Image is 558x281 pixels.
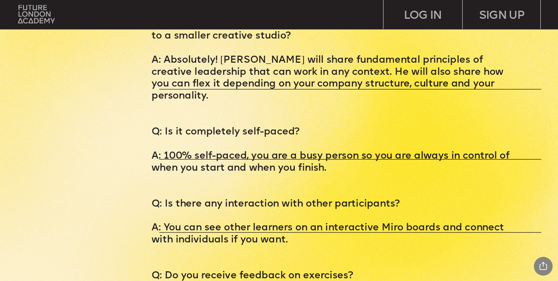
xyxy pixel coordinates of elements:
p: Q: Is it completely self-paced? [152,126,518,138]
p: A: 100% self-paced, you are a busy person so you are always in control of when you start and when... [152,151,518,175]
img: upload-bfdffa89-fac7-4f57-a443-c7c39906ba42.png [18,5,55,23]
p: Q: Is there any interaction with other participants? [152,199,518,211]
div: Share [534,257,553,276]
p: A: Absolutely! [PERSON_NAME] will share fundamental principles of creative leadership that can wo... [152,55,518,103]
p: A: You can see other learners on an interactive Miro boards and connect with individuals if you w... [152,222,518,246]
p: ‍ [152,115,518,127]
p: Q: Is this course for large organisations like HUGE INC or it can be applied to a smaller creativ... [152,19,518,43]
